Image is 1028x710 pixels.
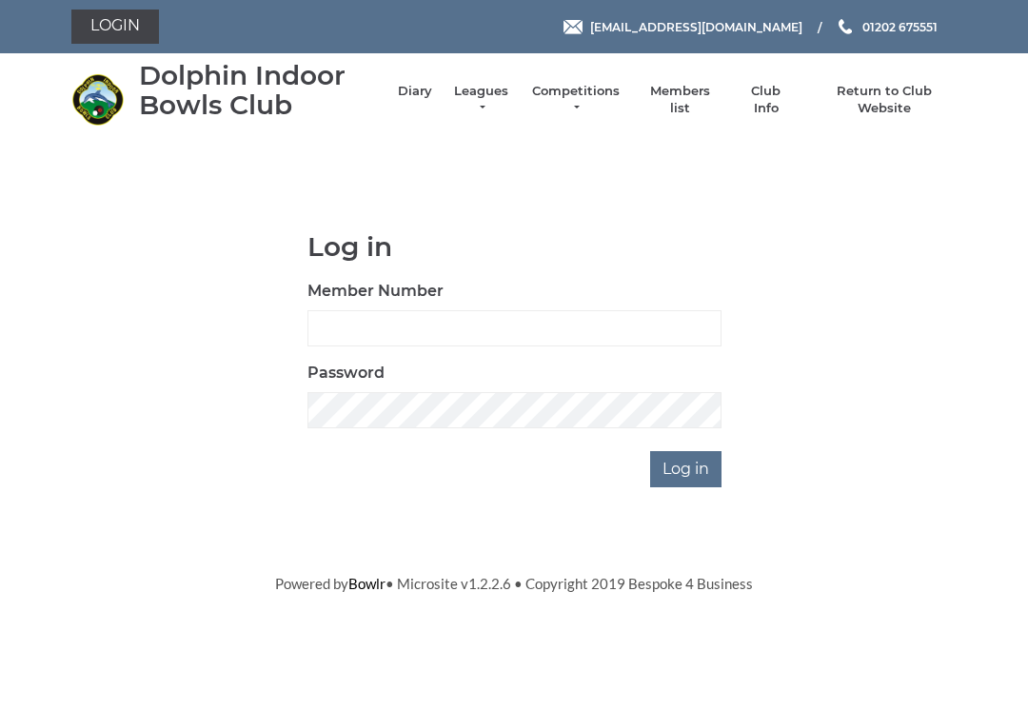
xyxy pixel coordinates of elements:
a: Bowlr [348,575,385,592]
img: Phone us [839,19,852,34]
span: [EMAIL_ADDRESS][DOMAIN_NAME] [590,19,802,33]
a: Email [EMAIL_ADDRESS][DOMAIN_NAME] [563,18,802,36]
span: Powered by • Microsite v1.2.2.6 • Copyright 2019 Bespoke 4 Business [275,575,753,592]
a: Login [71,10,159,44]
label: Member Number [307,280,444,303]
span: 01202 675551 [862,19,938,33]
a: Leagues [451,83,511,117]
img: Dolphin Indoor Bowls Club [71,73,124,126]
img: Email [563,20,583,34]
a: Competitions [530,83,622,117]
a: Members list [640,83,719,117]
label: Password [307,362,385,385]
h1: Log in [307,232,722,262]
a: Diary [398,83,432,100]
input: Log in [650,451,722,487]
a: Club Info [739,83,794,117]
div: Dolphin Indoor Bowls Club [139,61,379,120]
a: Phone us 01202 675551 [836,18,938,36]
a: Return to Club Website [813,83,957,117]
